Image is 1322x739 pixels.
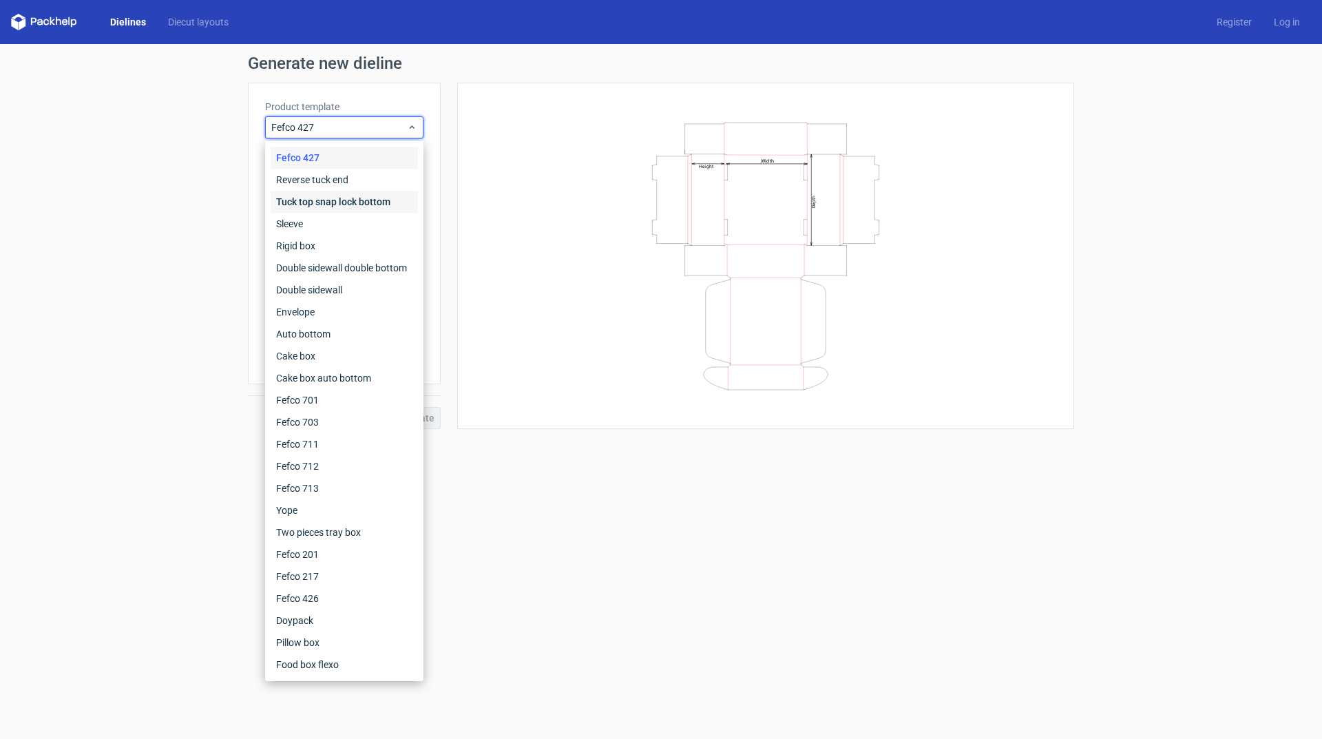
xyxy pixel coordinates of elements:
label: Product template [265,100,423,114]
div: Fefco 711 [271,433,418,455]
text: Width [761,157,774,163]
div: Tuck top snap lock bottom [271,191,418,213]
div: Yope [271,499,418,521]
span: Fefco 427 [271,121,407,134]
div: Cake box [271,345,418,367]
a: Diecut layouts [157,15,240,29]
div: Auto bottom [271,323,418,345]
text: Depth [811,195,817,207]
div: Two pieces tray box [271,521,418,543]
div: Sleeve [271,213,418,235]
text: Height [699,163,713,169]
a: Dielines [99,15,157,29]
div: Double sidewall [271,279,418,301]
div: Pillow box [271,632,418,654]
div: Fefco 701 [271,389,418,411]
div: Food box flexo [271,654,418,676]
div: Doypack [271,610,418,632]
div: Fefco 217 [271,565,418,587]
div: Envelope [271,301,418,323]
div: Fefco 712 [271,455,418,477]
h1: Generate new dieline [248,55,1074,72]
div: Fefco 201 [271,543,418,565]
div: Rigid box [271,235,418,257]
div: Fefco 713 [271,477,418,499]
div: Cake box auto bottom [271,367,418,389]
div: Double sidewall double bottom [271,257,418,279]
div: Reverse tuck end [271,169,418,191]
a: Log in [1263,15,1311,29]
div: Fefco 703 [271,411,418,433]
a: Register [1206,15,1263,29]
div: Fefco 426 [271,587,418,610]
div: Fefco 427 [271,147,418,169]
